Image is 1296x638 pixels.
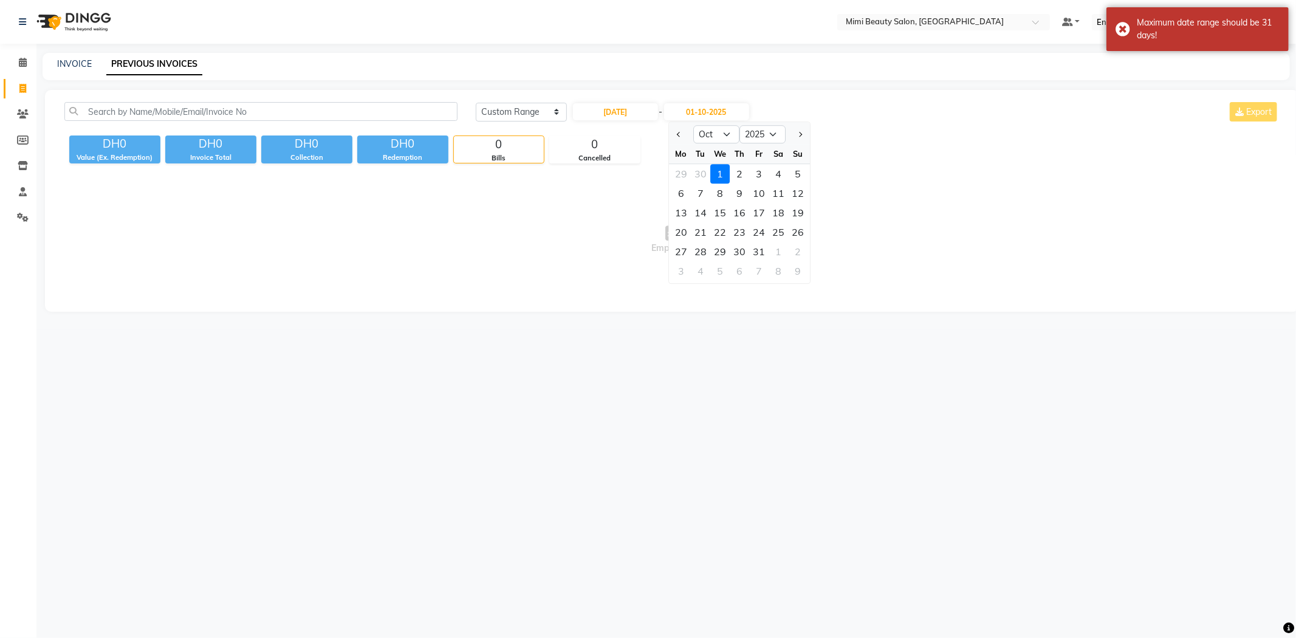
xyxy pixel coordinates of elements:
div: 12 [788,184,807,203]
div: 5 [788,164,807,184]
div: 22 [710,222,730,242]
div: DH0 [69,135,160,153]
div: Saturday, November 1, 2025 [769,242,788,261]
div: Sunday, November 9, 2025 [788,261,807,281]
div: Friday, October 3, 2025 [749,164,769,184]
div: Redemption [357,153,448,163]
div: Tuesday, October 7, 2025 [691,184,710,203]
div: Monday, October 13, 2025 [671,203,691,222]
div: 8 [769,261,788,281]
div: Bills [454,153,544,163]
div: 14 [691,203,710,222]
div: 1 [710,164,730,184]
button: Previous month [674,125,684,144]
div: 29 [671,164,691,184]
a: INVOICE [57,58,92,69]
select: Select month [693,125,739,143]
div: 0 [454,136,544,153]
div: Saturday, October 4, 2025 [769,164,788,184]
input: Search by Name/Mobile/Email/Invoice No [64,102,458,121]
div: Thursday, October 30, 2025 [730,242,749,261]
div: Thursday, October 16, 2025 [730,203,749,222]
div: 31 [749,242,769,261]
div: Tuesday, November 4, 2025 [691,261,710,281]
div: 8 [710,184,730,203]
div: 10 [749,184,769,203]
div: Sunday, November 2, 2025 [788,242,807,261]
span: Empty list [64,178,1280,300]
div: Tuesday, October 21, 2025 [691,222,710,242]
div: Collection [261,153,352,163]
div: Saturday, October 18, 2025 [769,203,788,222]
div: 7 [691,184,710,203]
div: 28 [691,242,710,261]
input: End Date [664,103,749,120]
div: 30 [691,164,710,184]
div: 9 [788,261,807,281]
a: PREVIOUS INVOICES [106,53,202,75]
div: Wednesday, October 22, 2025 [710,222,730,242]
div: 16 [730,203,749,222]
div: 0 [550,136,640,153]
div: 11 [769,184,788,203]
div: 26 [788,222,807,242]
div: Maximum date range should be 31 days! [1137,16,1280,42]
div: Thursday, October 9, 2025 [730,184,749,203]
div: Saturday, October 11, 2025 [769,184,788,203]
div: 3 [671,261,691,281]
div: 15 [710,203,730,222]
div: Friday, November 7, 2025 [749,261,769,281]
div: Monday, October 20, 2025 [671,222,691,242]
div: Wednesday, October 29, 2025 [710,242,730,261]
div: Wednesday, October 8, 2025 [710,184,730,203]
div: 5 [710,261,730,281]
div: Value (Ex. Redemption) [69,153,160,163]
div: 6 [671,184,691,203]
span: - [659,106,663,118]
div: DH0 [165,135,256,153]
div: Th [730,144,749,163]
div: 20 [671,222,691,242]
div: 19 [788,203,807,222]
div: Fr [749,144,769,163]
div: Sa [769,144,788,163]
div: DH0 [261,135,352,153]
div: Friday, October 10, 2025 [749,184,769,203]
div: 4 [769,164,788,184]
div: Friday, October 31, 2025 [749,242,769,261]
input: Start Date [573,103,658,120]
div: Tu [691,144,710,163]
div: 13 [671,203,691,222]
div: 1 [769,242,788,261]
div: 30 [730,242,749,261]
div: Wednesday, October 15, 2025 [710,203,730,222]
div: Cancelled [550,153,640,163]
div: Monday, September 29, 2025 [671,164,691,184]
div: 24 [749,222,769,242]
div: Monday, October 6, 2025 [671,184,691,203]
div: Tuesday, October 28, 2025 [691,242,710,261]
div: Thursday, October 23, 2025 [730,222,749,242]
div: Sunday, October 12, 2025 [788,184,807,203]
div: 7 [749,261,769,281]
div: 18 [769,203,788,222]
div: Invoice Total [165,153,256,163]
div: 2 [788,242,807,261]
div: 3 [749,164,769,184]
div: 6 [730,261,749,281]
div: 17 [749,203,769,222]
div: 29 [710,242,730,261]
div: Tuesday, September 30, 2025 [691,164,710,184]
div: Saturday, October 25, 2025 [769,222,788,242]
div: DH0 [357,135,448,153]
div: Monday, October 27, 2025 [671,242,691,261]
div: Thursday, October 2, 2025 [730,164,749,184]
div: Friday, October 17, 2025 [749,203,769,222]
div: Monday, November 3, 2025 [671,261,691,281]
div: 4 [691,261,710,281]
div: Saturday, November 8, 2025 [769,261,788,281]
div: 23 [730,222,749,242]
div: 2 [730,164,749,184]
div: We [710,144,730,163]
div: Sunday, October 19, 2025 [788,203,807,222]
